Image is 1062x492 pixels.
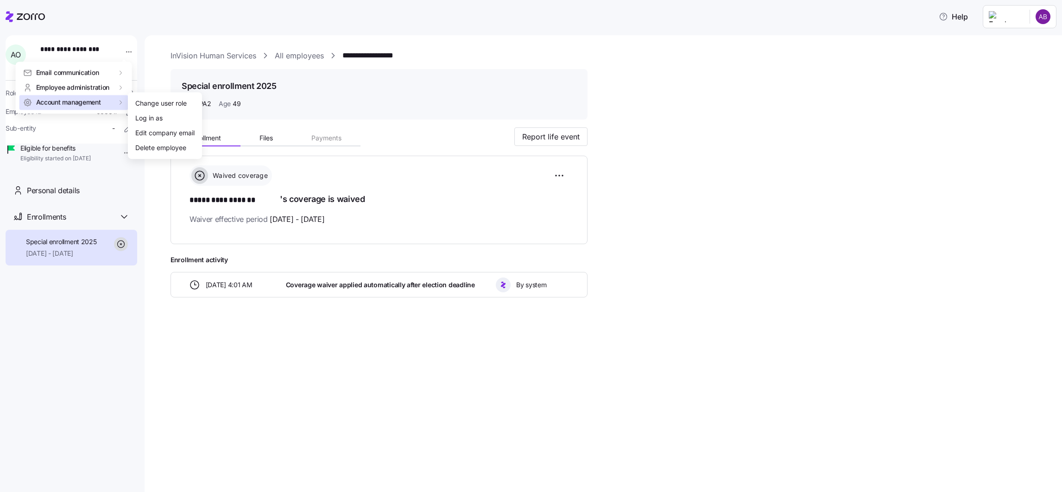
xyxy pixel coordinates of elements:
[135,143,186,153] div: Delete employee
[135,128,195,138] div: Edit company email
[135,98,187,108] div: Change user role
[36,98,101,107] span: Account management
[135,113,163,123] div: Log in as
[36,68,99,77] span: Email communication
[36,83,110,92] span: Employee administration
